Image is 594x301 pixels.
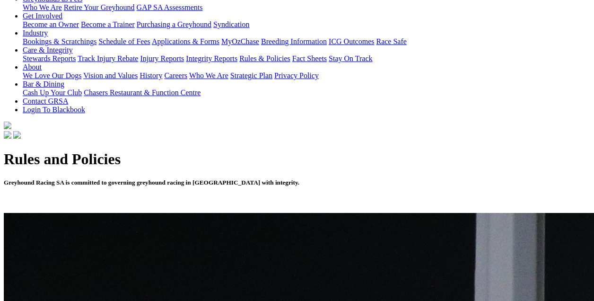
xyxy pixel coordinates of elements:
[23,20,590,29] div: Get Involved
[13,131,21,139] img: twitter.svg
[81,20,135,28] a: Become a Trainer
[4,150,590,168] h1: Rules and Policies
[4,131,11,139] img: facebook.svg
[140,54,184,62] a: Injury Reports
[23,54,590,63] div: Care & Integrity
[152,37,219,45] a: Applications & Forms
[239,54,290,62] a: Rules & Policies
[213,20,249,28] a: Syndication
[23,54,76,62] a: Stewards Reports
[23,97,68,105] a: Contact GRSA
[84,89,201,97] a: Chasers Restaurant & Function Centre
[329,54,372,62] a: Stay On Track
[23,106,85,114] a: Login To Blackbook
[140,71,162,80] a: History
[23,3,590,12] div: Greyhounds as Pets
[4,122,11,129] img: logo-grsa-white.png
[23,29,48,37] a: Industry
[23,3,62,11] a: Who We Are
[292,54,327,62] a: Fact Sheets
[4,179,590,186] h5: Greyhound Racing SA is committed to governing greyhound racing in [GEOGRAPHIC_DATA] with integrity.
[186,54,237,62] a: Integrity Reports
[78,54,138,62] a: Track Injury Rebate
[23,71,81,80] a: We Love Our Dogs
[376,37,406,45] a: Race Safe
[64,3,135,11] a: Retire Your Greyhound
[137,20,211,28] a: Purchasing a Greyhound
[98,37,150,45] a: Schedule of Fees
[23,37,590,46] div: Industry
[261,37,327,45] a: Breeding Information
[164,71,187,80] a: Careers
[23,37,96,45] a: Bookings & Scratchings
[23,12,62,20] a: Get Involved
[23,71,590,80] div: About
[23,63,42,71] a: About
[23,89,590,97] div: Bar & Dining
[329,37,374,45] a: ICG Outcomes
[221,37,259,45] a: MyOzChase
[23,20,79,28] a: Become an Owner
[274,71,319,80] a: Privacy Policy
[189,71,228,80] a: Who We Are
[137,3,203,11] a: GAP SA Assessments
[230,71,272,80] a: Strategic Plan
[23,80,64,88] a: Bar & Dining
[23,46,73,54] a: Care & Integrity
[23,89,82,97] a: Cash Up Your Club
[83,71,138,80] a: Vision and Values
